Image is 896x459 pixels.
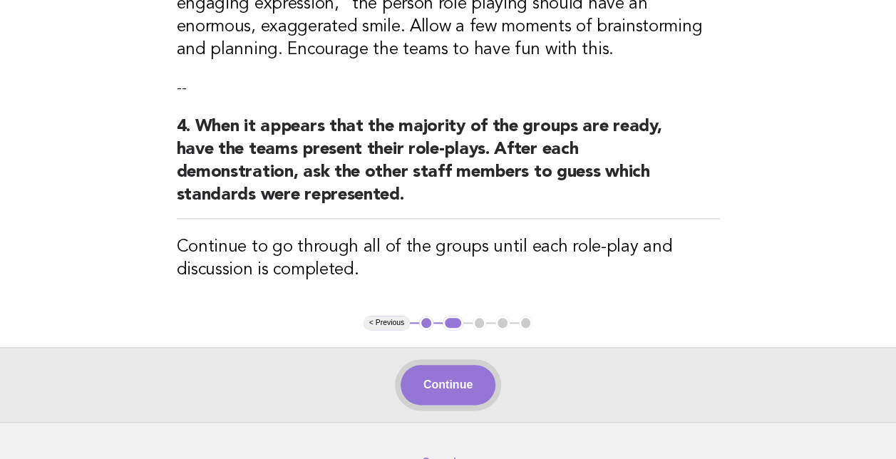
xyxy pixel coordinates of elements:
[177,78,720,98] p: --
[177,115,720,219] h2: 4. When it appears that the majority of the groups are ready, have the teams present their role-p...
[177,236,720,282] h3: Continue to go through all of the groups until each role-play and discussion is completed.
[364,316,410,330] button: < Previous
[401,365,495,405] button: Continue
[419,316,433,330] button: 1
[443,316,463,330] button: 2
